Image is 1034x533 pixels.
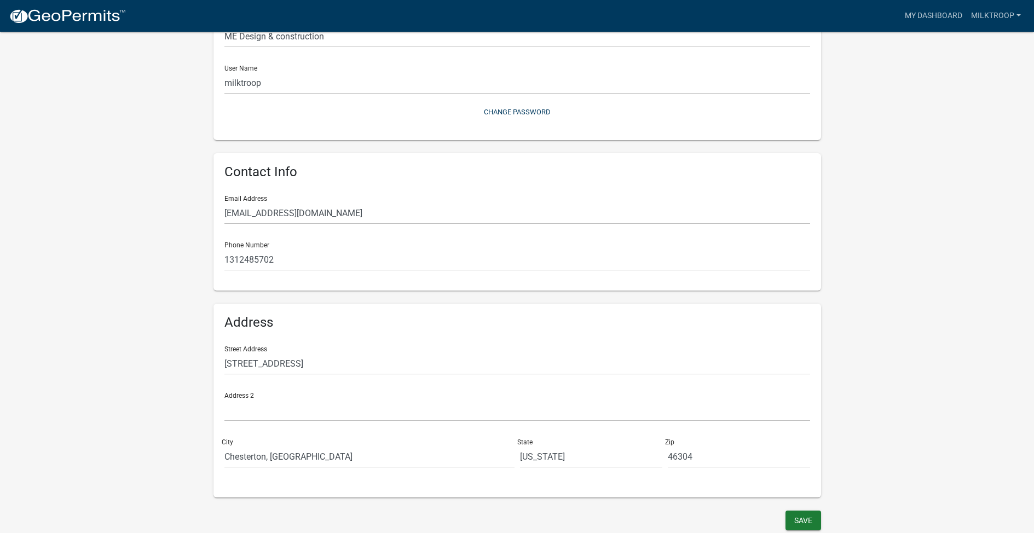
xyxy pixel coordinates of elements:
a: milktroop [967,5,1025,26]
button: Save [785,511,821,530]
button: Change Password [224,103,810,121]
a: My Dashboard [900,5,967,26]
h6: Contact Info [224,164,810,180]
h6: Address [224,315,810,331]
